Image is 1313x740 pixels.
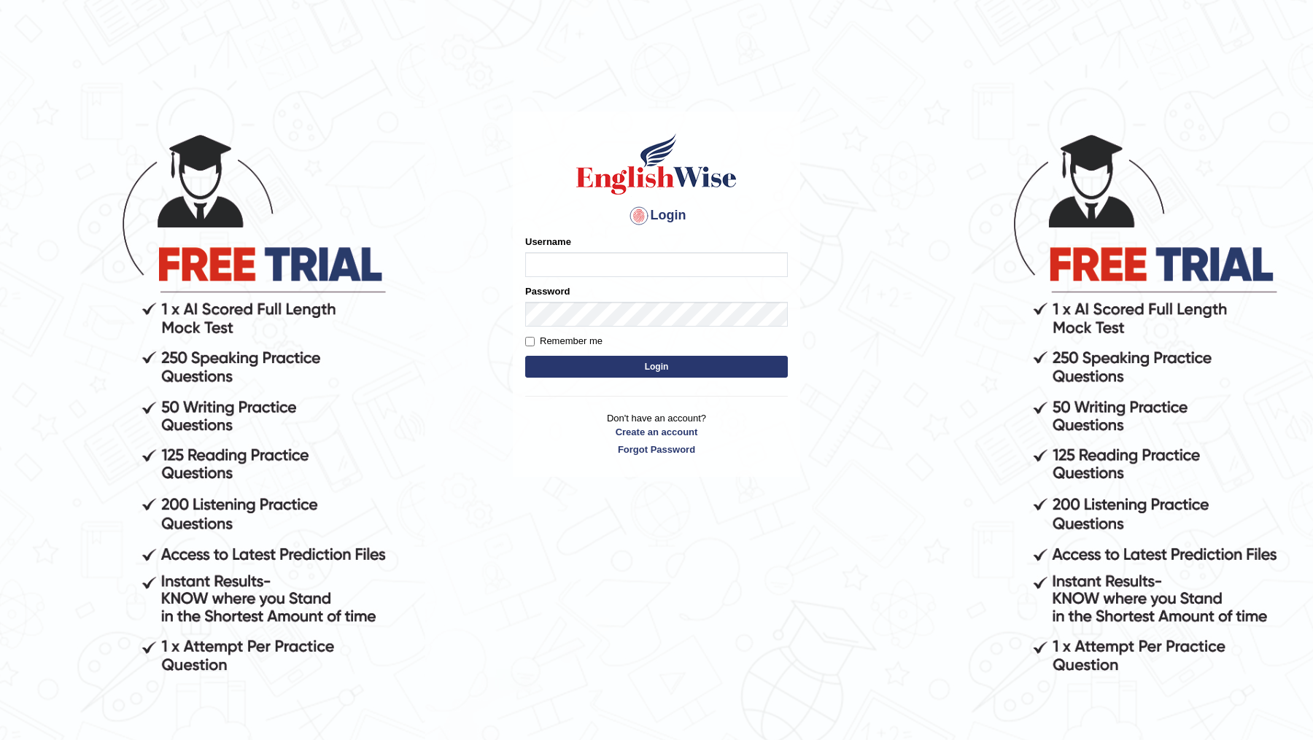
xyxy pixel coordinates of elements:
[525,204,788,227] h4: Login
[525,443,788,456] a: Forgot Password
[525,356,788,378] button: Login
[525,337,535,346] input: Remember me
[573,131,740,197] img: Logo of English Wise sign in for intelligent practice with AI
[525,284,570,298] label: Password
[525,334,603,348] label: Remember me
[525,411,788,456] p: Don't have an account?
[525,235,571,249] label: Username
[525,425,788,439] a: Create an account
